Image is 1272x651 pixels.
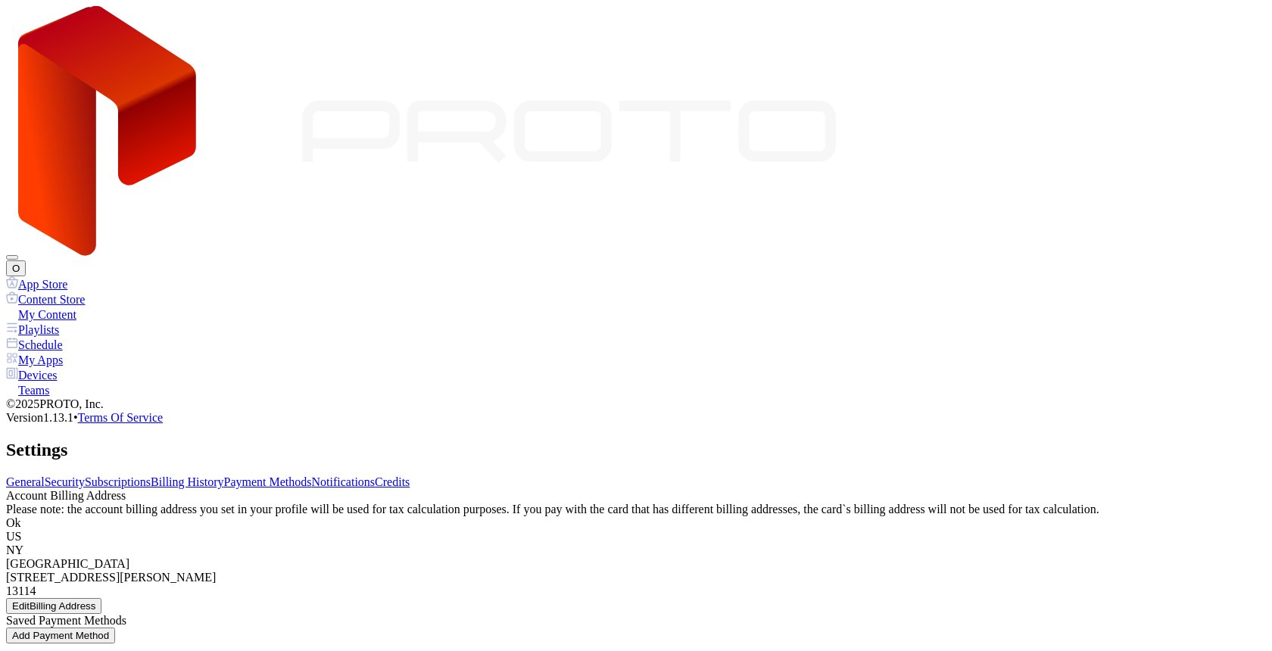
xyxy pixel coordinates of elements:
a: Playlists [6,322,1266,337]
a: Schedule [6,337,1266,352]
a: Teams [6,382,1266,397]
a: Credits [375,475,410,488]
a: Payment Methods [224,475,312,488]
div: © 2025 PROTO, Inc. [6,397,1266,411]
a: General [6,475,45,488]
button: Add Payment Method [6,628,115,643]
span: Ok [6,516,21,529]
a: Billing History [151,475,223,488]
a: Notifications [312,475,376,488]
button: EditBilling Address [6,598,101,614]
a: Terms Of Service [78,411,164,424]
a: Devices [6,367,1266,382]
span: 13114 [6,584,36,597]
div: Please note: the account billing address you set in your profile will be used for tax calculation... [6,503,1266,516]
h2: Settings [6,440,1266,460]
div: Add Payment Method [12,630,109,641]
div: Account Billing Address [6,489,1266,503]
div: Edit Billing Address [12,600,95,612]
a: App Store [6,276,1266,291]
span: NY [6,544,23,556]
button: O [6,260,26,276]
div: Saved Payment Methods [6,614,1266,628]
a: My Apps [6,352,1266,367]
a: My Content [6,307,1266,322]
a: Security [45,475,85,488]
a: Content Store [6,291,1266,307]
a: Subscriptions [85,475,151,488]
span: US [6,530,21,543]
span: [STREET_ADDRESS][PERSON_NAME] [6,571,216,584]
span: [GEOGRAPHIC_DATA] [6,557,129,570]
span: Version 1.13.1 • [6,411,78,424]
